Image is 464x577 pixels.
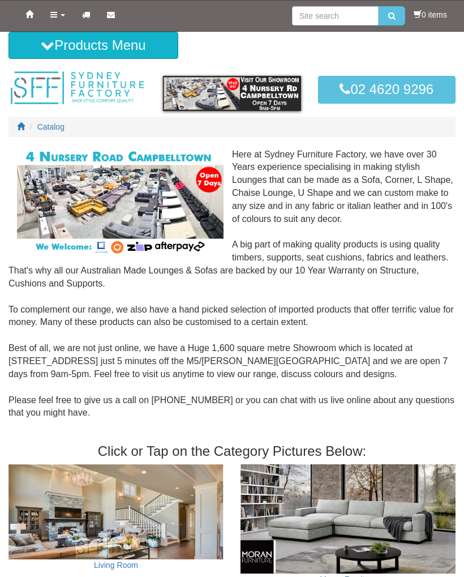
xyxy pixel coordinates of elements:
[17,148,224,256] img: Corner Modular Lounges
[8,70,146,106] img: Sydney Furniture Factory
[8,444,456,459] h3: Click or Tap on the Category Pictures Below:
[8,32,178,59] button: Products Menu
[318,76,456,103] a: 02 4620 9296
[94,561,138,570] a: Living Room
[37,122,65,131] a: Catalog
[163,76,300,110] img: showroom.gif
[292,6,379,25] input: Site search
[414,9,447,20] li: 0 items
[8,148,456,433] div: Here at Sydney Furniture Factory, we have over 30 Years experience specialising in making stylish...
[240,464,456,574] img: Moran Furniture
[8,464,224,559] img: Living Room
